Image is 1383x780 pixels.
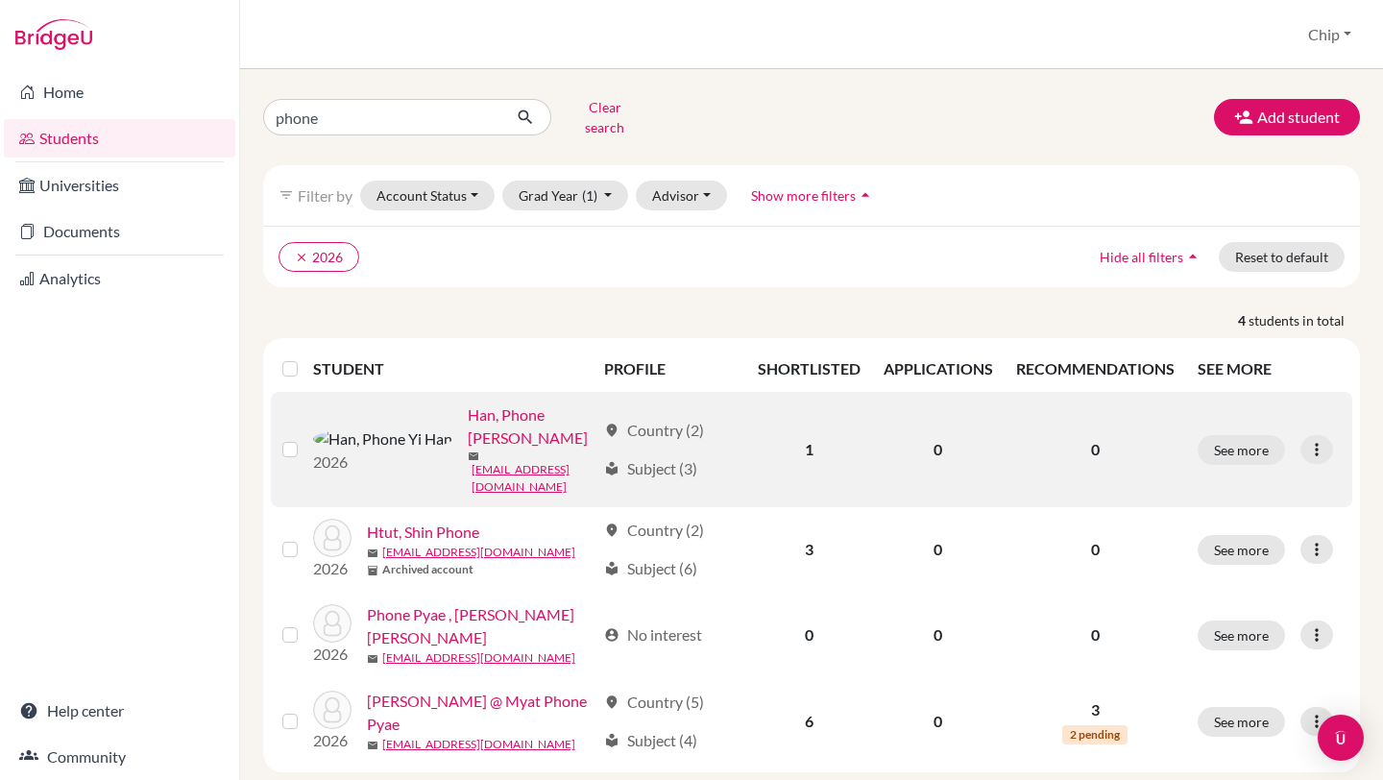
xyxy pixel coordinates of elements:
[382,544,575,561] a: [EMAIL_ADDRESS][DOMAIN_NAME]
[313,691,352,729] img: Zaw, Mark @ Myat Phone Pyae
[367,565,378,576] span: inventory_2
[604,623,702,646] div: No interest
[1198,621,1285,650] button: See more
[872,507,1005,592] td: 0
[382,649,575,667] a: [EMAIL_ADDRESS][DOMAIN_NAME]
[604,691,704,714] div: Country (5)
[604,627,619,643] span: account_circle
[1214,99,1360,135] button: Add student
[1083,242,1219,272] button: Hide all filtersarrow_drop_up
[1318,715,1364,761] div: Open Intercom Messenger
[1198,707,1285,737] button: See more
[1100,249,1183,265] span: Hide all filters
[604,695,619,710] span: location_on
[746,678,872,765] td: 6
[263,99,501,135] input: Find student by name...
[746,346,872,392] th: SHORTLISTED
[313,604,352,643] img: Phone Pyae , Kaung Khant Kaung Kaung
[382,736,575,753] a: [EMAIL_ADDRESS][DOMAIN_NAME]
[1198,535,1285,565] button: See more
[360,181,495,210] button: Account Status
[872,392,1005,507] td: 0
[636,181,727,210] button: Advisor
[468,403,595,450] a: Han, Phone [PERSON_NAME]
[872,678,1005,765] td: 0
[1238,310,1249,330] strong: 4
[604,519,704,542] div: Country (2)
[313,346,593,392] th: STUDENT
[15,19,92,50] img: Bridge-U
[746,592,872,678] td: 0
[298,186,352,205] span: Filter by
[295,251,308,264] i: clear
[604,557,697,580] div: Subject (6)
[313,451,452,474] p: 2026
[1016,438,1175,461] p: 0
[313,643,352,666] p: 2026
[367,690,595,736] a: [PERSON_NAME] @ Myat Phone Pyae
[1016,698,1175,721] p: 3
[872,346,1005,392] th: APPLICATIONS
[593,346,746,392] th: PROFILE
[1186,346,1352,392] th: SEE MORE
[746,392,872,507] td: 1
[604,733,619,748] span: local_library
[1183,247,1202,266] i: arrow_drop_up
[367,740,378,751] span: mail
[382,561,473,578] b: Archived account
[313,427,452,451] img: Han, Phone Yi Han
[1016,623,1175,646] p: 0
[1299,16,1360,53] button: Chip
[604,419,704,442] div: Country (2)
[746,507,872,592] td: 3
[367,653,378,665] span: mail
[4,692,235,730] a: Help center
[367,548,378,559] span: mail
[313,519,352,557] img: Htut, Shin Phone
[367,603,595,649] a: Phone Pyae , [PERSON_NAME] [PERSON_NAME]
[4,166,235,205] a: Universities
[4,119,235,158] a: Students
[279,187,294,203] i: filter_list
[502,181,629,210] button: Grad Year(1)
[872,592,1005,678] td: 0
[604,457,697,480] div: Subject (3)
[313,729,352,752] p: 2026
[604,561,619,576] span: local_library
[1249,310,1360,330] span: students in total
[604,461,619,476] span: local_library
[1062,725,1128,744] span: 2 pending
[468,451,479,462] span: mail
[367,521,479,544] a: Htut, Shin Phone
[1198,435,1285,465] button: See more
[313,557,352,580] p: 2026
[1219,242,1345,272] button: Reset to default
[604,729,697,752] div: Subject (4)
[604,423,619,438] span: location_on
[4,73,235,111] a: Home
[856,185,875,205] i: arrow_drop_up
[1016,538,1175,561] p: 0
[751,187,856,204] span: Show more filters
[4,212,235,251] a: Documents
[1005,346,1186,392] th: RECOMMENDATIONS
[735,181,891,210] button: Show more filtersarrow_drop_up
[582,187,597,204] span: (1)
[279,242,359,272] button: clear2026
[4,738,235,776] a: Community
[472,461,595,496] a: [EMAIL_ADDRESS][DOMAIN_NAME]
[4,259,235,298] a: Analytics
[604,523,619,538] span: location_on
[551,92,658,142] button: Clear search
